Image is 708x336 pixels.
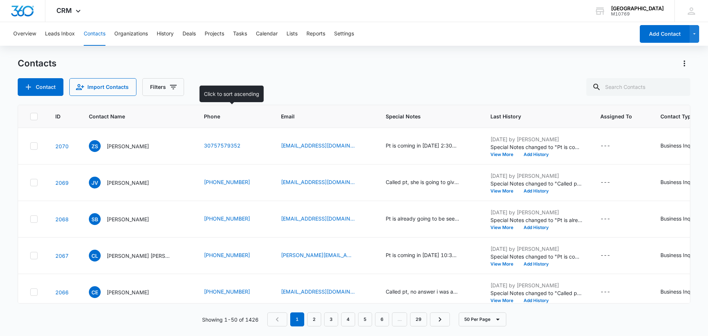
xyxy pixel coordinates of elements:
button: Lists [287,22,298,46]
button: Add Contact [640,25,690,43]
a: [EMAIL_ADDRESS][DOMAIN_NAME] [281,215,355,222]
div: Contact Name - Zachery Stockton - Select to Edit Field [89,140,162,152]
span: JV [89,177,101,188]
div: Email - Grahamcracker3173@gmail.com - Select to Edit Field [281,142,368,150]
button: View More [490,225,518,230]
a: Page 6 [375,312,389,326]
div: Contact Name - Jeidy Villalobos - Select to Edit Field [89,177,162,188]
a: Navigate to contact details page for Christopher Lewis Keeter [55,253,69,259]
p: [DATE] by [PERSON_NAME] [490,245,583,253]
button: Projects [205,22,224,46]
div: Business Inquiry [660,251,700,259]
button: View More [490,298,518,303]
span: CE [89,286,101,298]
p: [DATE] by [PERSON_NAME] [490,172,583,180]
div: Email - sissy2015@gmail.com - Select to Edit Field [281,215,368,224]
a: [EMAIL_ADDRESS][DOMAIN_NAME] [281,178,355,186]
input: Search Contacts [586,78,690,96]
button: Add History [518,225,554,230]
a: Navigate to contact details page for Samantha Barrow [55,216,69,222]
div: Assigned To - - Select to Edit Field [600,142,624,150]
p: [PERSON_NAME] [107,142,149,150]
div: Pt is already going to be seen on [DATE] [386,215,459,222]
span: ZS [89,140,101,152]
div: Special Notes - Pt is already going to be seen on 10/15/2025 - Select to Edit Field [386,215,473,224]
div: Phone - (208) 797-0464 - Select to Edit Field [204,215,263,224]
div: Assigned To - - Select to Edit Field [600,215,624,224]
a: Navigate to contact details page for Zachery Stockton [55,143,69,149]
div: --- [600,251,610,260]
p: [PERSON_NAME] [PERSON_NAME] [107,252,173,260]
a: Navigate to contact details page for Jeidy Villalobos [55,180,69,186]
button: View More [490,152,518,157]
div: Business Inquiry [660,288,700,295]
p: Special Notes changed to "Pt is already going to be seen on [DATE]" [490,216,583,224]
div: Assigned To - - Select to Edit Field [600,288,624,297]
p: Showing 1-50 of 1426 [202,316,258,323]
div: Special Notes - Called pt, no answer i was able to leave a vm. - Select to Edit Field [386,288,473,297]
div: --- [600,215,610,224]
a: Navigate to contact details page for Cami Elliott [55,289,69,295]
button: Organizations [114,22,148,46]
button: Add History [518,189,554,193]
a: [EMAIL_ADDRESS][DOMAIN_NAME] [281,288,355,295]
button: View More [490,189,518,193]
button: Calendar [256,22,278,46]
span: Special Notes [386,112,462,120]
button: 50 Per Page [459,312,506,326]
p: Special Notes changed to "Pt is coming in [DATE] 2:30pm" [490,143,583,151]
a: [PERSON_NAME][EMAIL_ADDRESS][PERSON_NAME][DOMAIN_NAME] [281,251,355,259]
p: [DATE] by [PERSON_NAME] [490,281,583,289]
div: Phone - (970) 571-4503 - Select to Edit Field [204,178,263,187]
div: Pt is coming in [DATE] 2:30pm [386,142,459,149]
div: Contact Name - Cami Elliott - Select to Edit Field [89,286,162,298]
div: Special Notes - Pt is coming in 10/07/2025 at 2:30pm - Select to Edit Field [386,142,473,150]
span: Phone [204,112,253,120]
button: Overview [13,22,36,46]
div: Phone - (307) 389-6118 - Select to Edit Field [204,288,263,297]
button: Deals [183,22,196,46]
p: [PERSON_NAME] [107,288,149,296]
a: Page 29 [410,312,427,326]
a: Page 2 [307,312,321,326]
div: Contact Name - Samantha Barrow - Select to Edit Field [89,213,162,225]
button: Reports [306,22,325,46]
p: [DATE] by [PERSON_NAME] [490,135,583,143]
span: CRM [56,7,72,14]
button: Actions [678,58,690,69]
p: Special Notes changed to "Called pt, no answer i was able to leave a vm." [490,289,583,297]
button: History [157,22,174,46]
button: Settings [334,22,354,46]
div: Assigned To - - Select to Edit Field [600,251,624,260]
div: Called pt, no answer i was able to leave a vm. [386,288,459,295]
div: Click to sort ascending [199,86,264,102]
div: Email - cami225@yahoo.com - Select to Edit Field [281,288,368,297]
div: --- [600,142,610,150]
h1: Contacts [18,58,56,69]
a: 30757579352 [204,142,240,149]
p: [DATE] by [PERSON_NAME] [490,208,583,216]
div: Email - villalobosjeidy3@gmail.com - Select to Edit Field [281,178,368,187]
a: [PHONE_NUMBER] [204,251,250,259]
span: Last History [490,112,572,120]
p: Special Notes changed to "Called pt, she is going to give us a call back." [490,180,583,187]
a: Page 5 [358,312,372,326]
button: View More [490,262,518,266]
div: account name [611,6,664,11]
em: 1 [290,312,304,326]
a: [PHONE_NUMBER] [204,288,250,295]
span: CL [89,250,101,261]
div: Business Inquiry [660,142,700,149]
a: Page 3 [324,312,338,326]
button: Contacts [84,22,105,46]
button: Add History [518,152,554,157]
div: Phone - 30757579352 - Select to Edit Field [204,142,254,150]
span: Contact Type [660,112,702,120]
div: --- [600,288,610,297]
div: Special Notes - Called pt, she is going to give us a call back. - Select to Edit Field [386,178,473,187]
p: Special Notes changed to "Pt is coming in [DATE] 10:30am with Britany" [490,253,583,260]
a: Next Page [430,312,450,326]
div: Pt is coming in [DATE] 10:30am with [DEMOGRAPHIC_DATA] [386,251,459,259]
div: Business Inquiry [660,215,700,222]
div: Called pt, she is going to give us a call back. [386,178,459,186]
